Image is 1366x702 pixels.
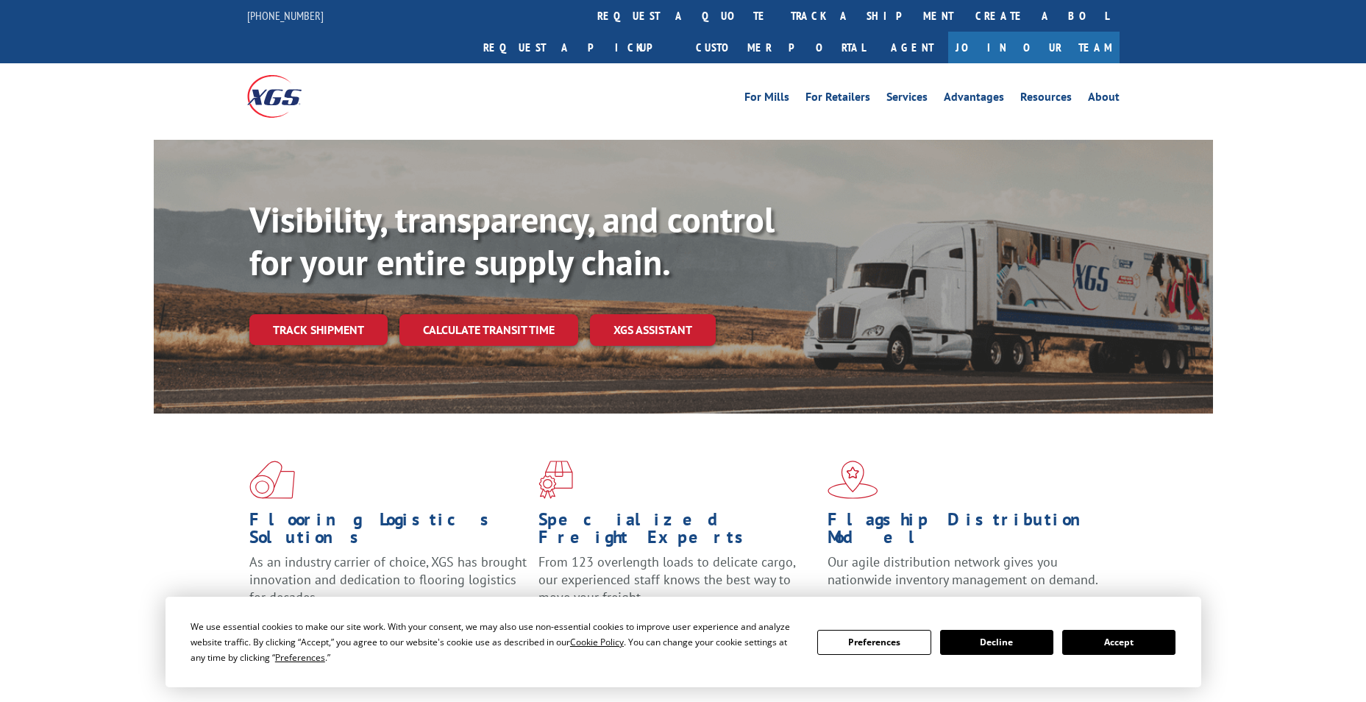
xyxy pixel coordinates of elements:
button: Preferences [817,630,931,655]
a: Calculate transit time [399,314,578,346]
div: We use essential cookies to make our site work. With your consent, we may also use non-essential ... [191,619,800,665]
h1: Flooring Logistics Solutions [249,511,527,553]
a: Join Our Team [948,32,1120,63]
h1: Specialized Freight Experts [538,511,817,553]
a: Agent [876,32,948,63]
p: From 123 overlength loads to delicate cargo, our experienced staff knows the best way to move you... [538,553,817,619]
a: Resources [1020,91,1072,107]
button: Accept [1062,630,1175,655]
span: Preferences [275,651,325,664]
b: Visibility, transparency, and control for your entire supply chain. [249,196,775,285]
span: As an industry carrier of choice, XGS has brought innovation and dedication to flooring logistics... [249,553,527,606]
a: For Retailers [805,91,870,107]
a: [PHONE_NUMBER] [247,8,324,23]
a: XGS ASSISTANT [590,314,716,346]
a: Services [886,91,928,107]
div: Cookie Consent Prompt [166,597,1201,687]
img: xgs-icon-total-supply-chain-intelligence-red [249,461,295,499]
a: Track shipment [249,314,388,345]
span: Our agile distribution network gives you nationwide inventory management on demand. [828,553,1098,588]
button: Decline [940,630,1053,655]
h1: Flagship Distribution Model [828,511,1106,553]
a: Request a pickup [472,32,685,63]
a: Customer Portal [685,32,876,63]
a: Advantages [944,91,1004,107]
a: About [1088,91,1120,107]
img: xgs-icon-focused-on-flooring-red [538,461,573,499]
span: Cookie Policy [570,636,624,648]
img: xgs-icon-flagship-distribution-model-red [828,461,878,499]
a: For Mills [744,91,789,107]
